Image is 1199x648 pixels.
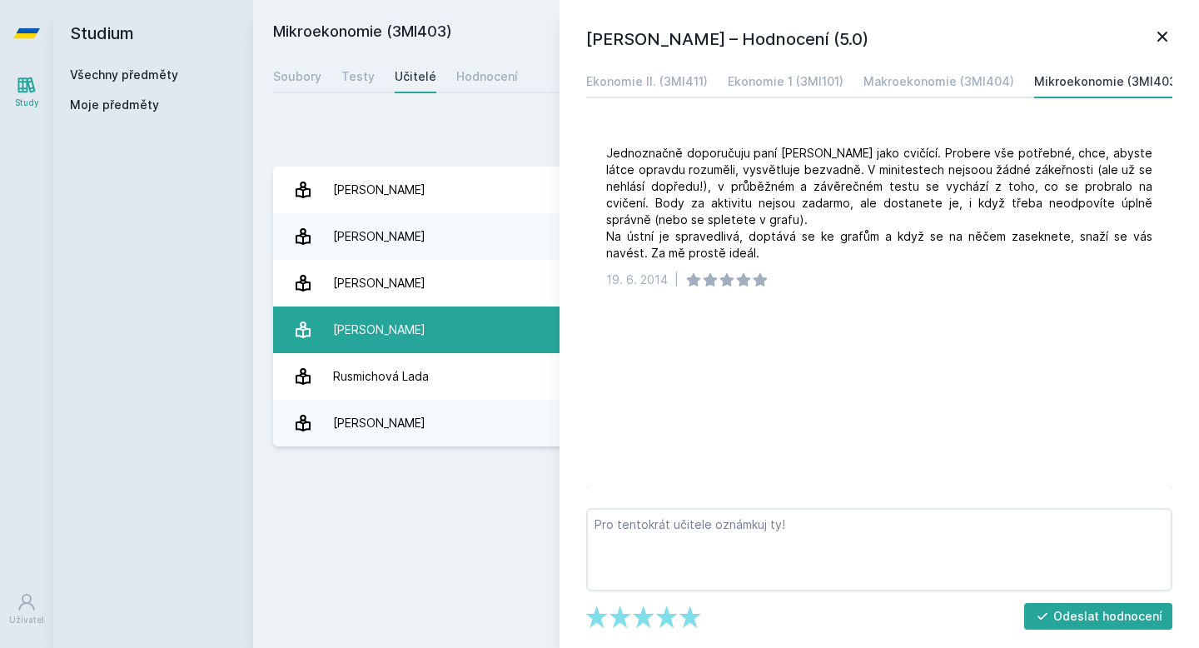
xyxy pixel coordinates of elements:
[606,272,668,288] div: 19. 6. 2014
[333,267,425,300] div: [PERSON_NAME]
[15,97,39,109] div: Study
[341,68,375,85] div: Testy
[341,60,375,93] a: Testy
[395,60,436,93] a: Učitelé
[273,353,1179,400] a: Rusmichová Lada 1 hodnocení 5.0
[70,97,159,113] span: Moje předměty
[273,213,1179,260] a: [PERSON_NAME] 7 hodnocení 3.9
[273,307,1179,353] a: [PERSON_NAME] 1 hodnocení 5.0
[9,614,44,626] div: Uživatel
[333,173,425,207] div: [PERSON_NAME]
[3,584,50,635] a: Uživatel
[273,400,1179,446] a: [PERSON_NAME] 3 hodnocení 4.0
[606,145,1152,262] div: Jednoznačně doporučuju paní [PERSON_NAME] jako cvičící. Probere vše potřebné, chce, abyste látce ...
[333,220,425,253] div: [PERSON_NAME]
[333,313,425,346] div: [PERSON_NAME]
[395,68,436,85] div: Učitelé
[3,67,50,117] a: Study
[273,167,1179,213] a: [PERSON_NAME] 1 hodnocení 5.0
[333,360,429,393] div: Rusmichová Lada
[273,68,321,85] div: Soubory
[456,60,518,93] a: Hodnocení
[333,406,425,440] div: [PERSON_NAME]
[456,68,518,85] div: Hodnocení
[70,67,178,82] a: Všechny předměty
[273,260,1179,307] a: [PERSON_NAME] 1 hodnocení 1.0
[273,20,993,47] h2: Mikroekonomie (3MI403)
[273,60,321,93] a: Soubory
[674,272,679,288] div: |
